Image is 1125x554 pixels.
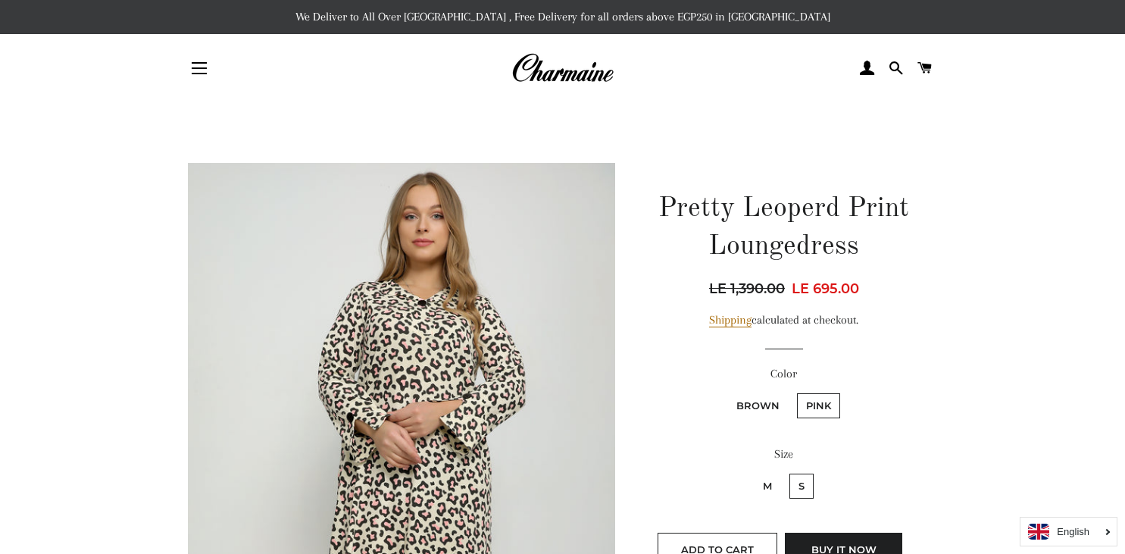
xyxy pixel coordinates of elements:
label: Pink [797,393,840,418]
label: Color [649,365,918,383]
label: Brown [727,393,789,418]
img: Charmaine Egypt [511,52,614,85]
label: Size [649,445,918,464]
div: calculated at checkout. [649,311,918,330]
label: M [754,474,781,499]
a: Shipping [709,313,752,327]
span: LE 1,390.00 [709,278,789,299]
h1: Pretty Leoperd Print Loungedress [649,190,918,267]
label: S [789,474,814,499]
a: English [1028,524,1109,540]
i: English [1057,527,1089,537]
span: LE 695.00 [792,280,859,297]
